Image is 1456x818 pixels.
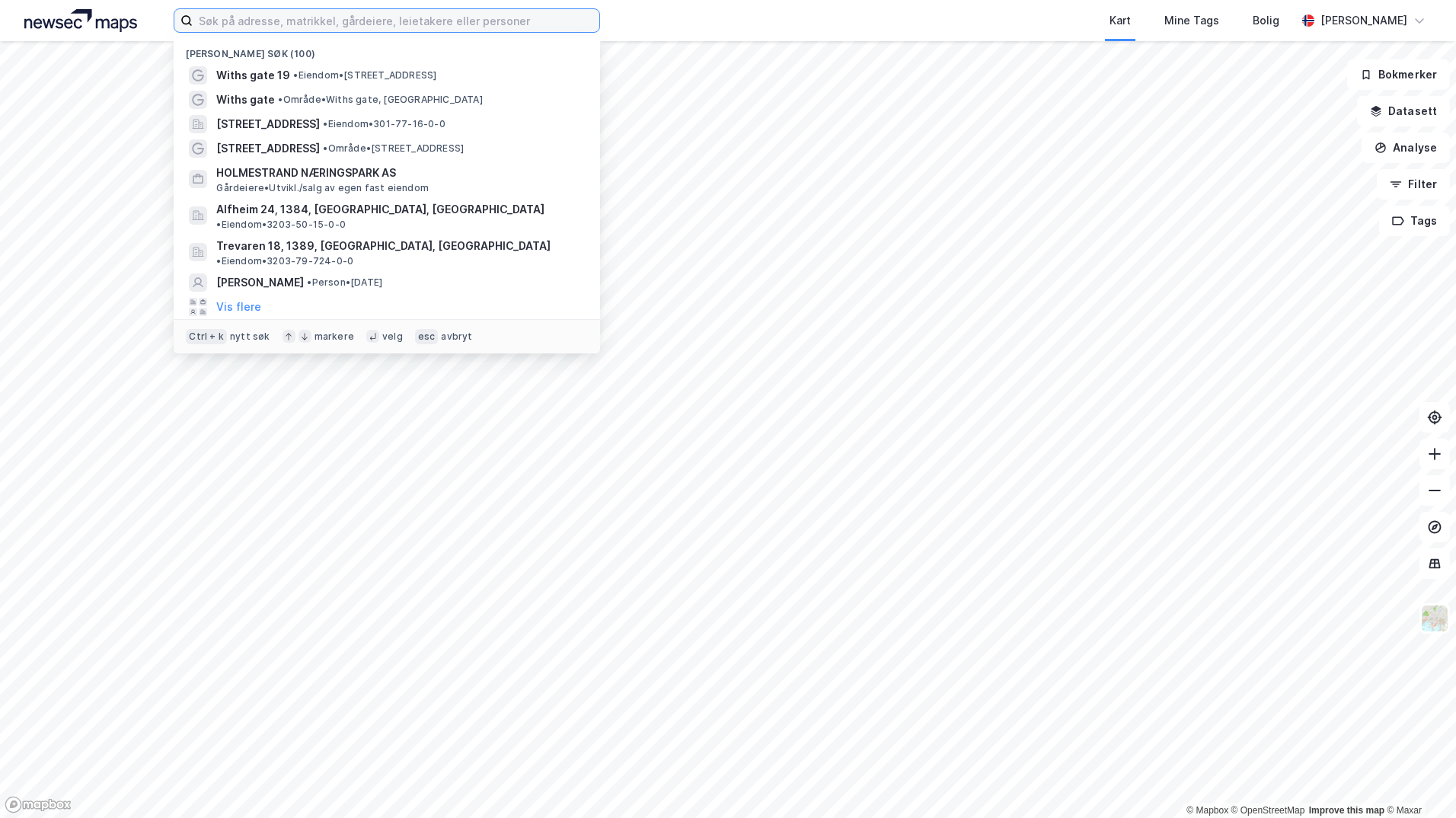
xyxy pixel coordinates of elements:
[216,237,551,255] span: Trevaren 18, 1389, [GEOGRAPHIC_DATA], [GEOGRAPHIC_DATA]
[1186,805,1228,816] a: Mapbox
[216,255,353,267] span: Eiendom • 3203-79-724-0-0
[216,219,346,231] span: Eiendom • 3203-50-15-0-0
[307,276,382,289] span: Person • [DATE]
[24,9,137,32] img: logo.a4113a55bc3d86da70a041830d287a7e.svg
[323,118,327,129] span: •
[1253,11,1279,30] div: Bolig
[1231,805,1305,816] a: OpenStreetMap
[216,219,221,230] span: •
[216,273,304,292] span: [PERSON_NAME]
[1320,11,1407,30] div: [PERSON_NAME]
[1380,745,1456,818] div: Kontrollprogram for chat
[315,331,354,343] div: markere
[216,91,275,109] span: Withs gate
[441,331,472,343] div: avbryt
[1362,133,1450,163] button: Analyse
[1164,11,1219,30] div: Mine Tags
[1380,745,1456,818] iframe: Chat Widget
[216,66,290,85] span: Withs gate 19
[1309,805,1384,816] a: Improve this map
[1110,11,1131,30] div: Kart
[1379,206,1450,236] button: Tags
[323,142,327,154] span: •
[1377,169,1450,200] button: Filter
[1420,604,1449,633] img: Z
[278,94,482,106] span: Område • Withs gate, [GEOGRAPHIC_DATA]
[293,69,298,81] span: •
[1357,96,1450,126] button: Datasett
[216,255,221,267] span: •
[174,36,600,63] div: [PERSON_NAME] søk (100)
[230,331,270,343] div: nytt søk
[323,142,464,155] span: Område • [STREET_ADDRESS]
[216,182,429,194] span: Gårdeiere • Utvikl./salg av egen fast eiendom
[216,115,320,133] span: [STREET_ADDRESS]
[278,94,283,105] span: •
[307,276,311,288] span: •
[1347,59,1450,90] button: Bokmerker
[186,329,227,344] div: Ctrl + k
[216,164,582,182] span: HOLMESTRAND NÆRINGSPARK AS
[382,331,403,343] div: velg
[293,69,436,81] span: Eiendom • [STREET_ADDRESS]
[415,329,439,344] div: esc
[5,796,72,813] a: Mapbox homepage
[216,139,320,158] span: [STREET_ADDRESS]
[323,118,445,130] span: Eiendom • 301-77-16-0-0
[193,9,599,32] input: Søk på adresse, matrikkel, gårdeiere, leietakere eller personer
[216,298,261,316] button: Vis flere
[216,200,544,219] span: Alfheim 24, 1384, [GEOGRAPHIC_DATA], [GEOGRAPHIC_DATA]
